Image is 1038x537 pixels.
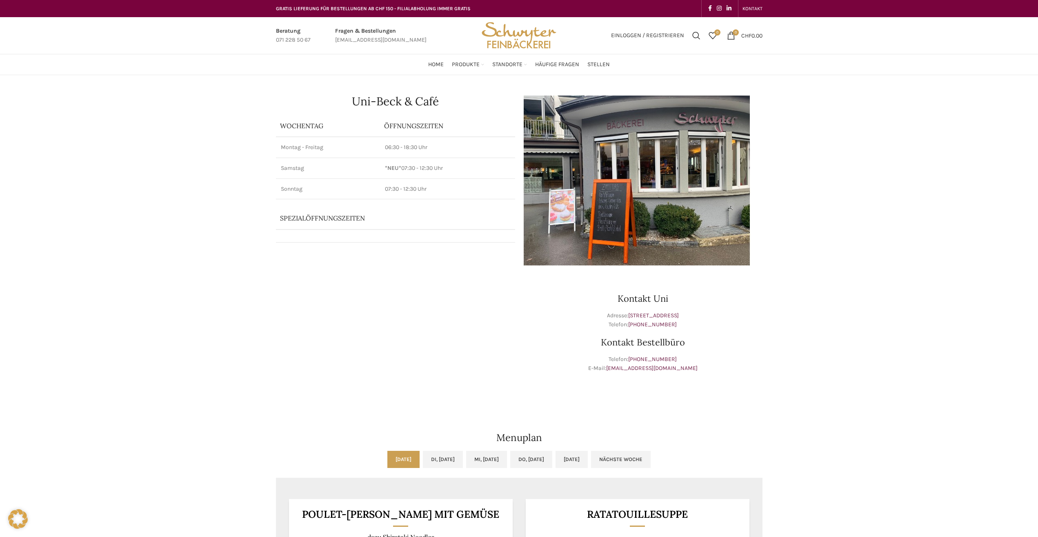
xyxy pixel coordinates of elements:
a: [DATE] [387,451,420,468]
h1: Uni-Beck & Café [276,96,515,107]
p: Spezialöffnungszeiten [280,214,488,223]
span: Häufige Fragen [535,61,579,69]
h3: POULET-[PERSON_NAME] MIT GEMÜSE [299,509,502,519]
p: Adresse: Telefon: [523,311,762,330]
span: KONTAKT [742,6,762,11]
p: Telefon: E-Mail: [523,355,762,373]
a: Di, [DATE] [423,451,463,468]
a: Häufige Fragen [535,56,579,73]
iframe: schwyter bäckerei dufourstrasse [276,274,515,396]
a: Site logo [479,31,559,38]
bdi: 0.00 [741,32,762,39]
span: 0 [714,29,720,36]
a: Infobox link [335,27,427,45]
p: Sonntag [281,185,375,193]
a: Do, [DATE] [510,451,552,468]
span: Home [428,61,444,69]
a: Produkte [452,56,484,73]
p: 07:30 - 12:30 Uhr [385,185,510,193]
a: Linkedin social link [724,3,734,14]
a: Infobox link [276,27,311,45]
p: 06:30 - 18:30 Uhr [385,143,510,152]
span: 0 [733,29,739,36]
p: Montag - Freitag [281,143,375,152]
h3: Ratatouillesuppe [536,509,739,519]
a: 0 [705,27,721,44]
span: Standorte [492,61,522,69]
a: Instagram social link [714,3,724,14]
h3: Kontakt Bestellbüro [523,338,762,347]
p: Samstag [281,164,375,172]
div: Secondary navigation [738,0,767,17]
a: 0 CHF0.00 [723,27,767,44]
a: Nächste Woche [591,451,651,468]
a: Einloggen / Registrieren [607,27,688,44]
p: Wochentag [280,121,376,130]
a: Home [428,56,444,73]
a: Stellen [587,56,610,73]
p: 07:30 - 12:30 Uhr [385,164,510,172]
a: KONTAKT [742,0,762,17]
div: Main navigation [272,56,767,73]
a: Suchen [688,27,705,44]
a: Facebook social link [706,3,714,14]
a: [PHONE_NUMBER] [628,321,677,328]
p: ÖFFNUNGSZEITEN [384,121,511,130]
a: Standorte [492,56,527,73]
a: [PHONE_NUMBER] [628,356,677,363]
h2: Menuplan [276,433,762,443]
span: CHF [741,32,751,39]
span: Stellen [587,61,610,69]
a: Mi, [DATE] [466,451,507,468]
span: Einloggen / Registrieren [611,33,684,38]
span: Produkte [452,61,480,69]
a: [DATE] [556,451,588,468]
img: Bäckerei Schwyter [479,17,559,54]
h3: Kontakt Uni [523,294,762,303]
div: Meine Wunschliste [705,27,721,44]
a: [STREET_ADDRESS] [628,312,679,319]
a: [EMAIL_ADDRESS][DOMAIN_NAME] [606,365,698,372]
span: GRATIS LIEFERUNG FÜR BESTELLUNGEN AB CHF 150 - FILIALABHOLUNG IMMER GRATIS [276,6,471,11]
